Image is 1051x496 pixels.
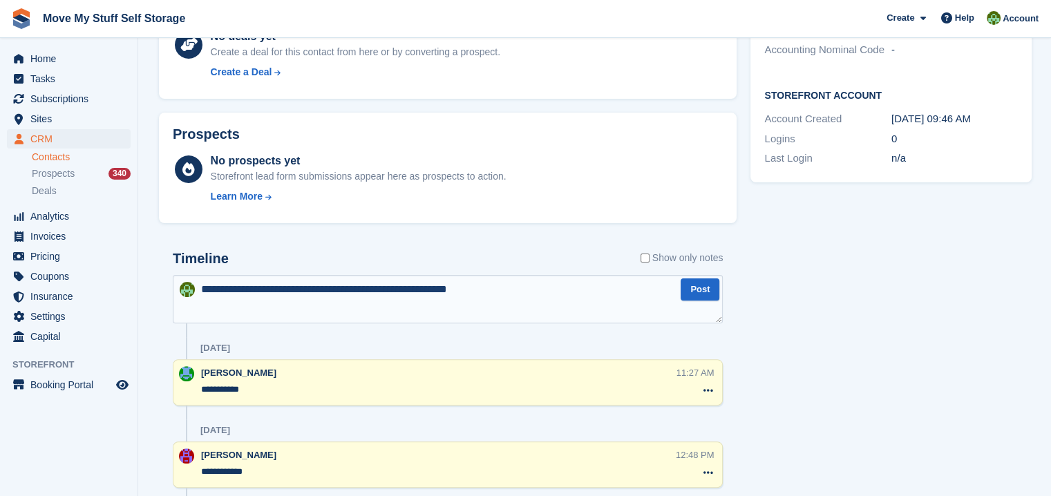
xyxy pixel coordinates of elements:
div: Logins [764,131,891,147]
h2: Timeline [173,251,229,267]
img: Dan [179,366,194,381]
a: menu [7,287,131,306]
span: Booking Portal [30,375,113,394]
a: Move My Stuff Self Storage [37,7,191,30]
a: menu [7,247,131,266]
img: stora-icon-8386f47178a22dfd0bd8f6a31ec36ba5ce8667c1dd55bd0f319d3a0aa187defe.svg [11,8,32,29]
a: menu [7,207,131,226]
span: Analytics [30,207,113,226]
span: Settings [30,307,113,326]
h2: Storefront Account [764,88,1018,102]
input: Show only notes [641,251,650,265]
img: Joel Booth [987,11,1001,25]
h2: Prospects [173,126,240,142]
a: menu [7,109,131,128]
span: Coupons [30,267,113,286]
img: Carrie Machin [179,448,194,464]
a: menu [7,327,131,346]
div: Accounting Nominal Code [764,42,891,58]
div: 11:27 AM [676,366,714,379]
a: menu [7,69,131,88]
div: Account Created [764,111,891,127]
img: Joel Booth [180,282,195,297]
span: [PERSON_NAME] [201,368,276,378]
div: Learn More [211,189,263,204]
a: menu [7,129,131,149]
span: Home [30,49,113,68]
label: Show only notes [641,251,723,265]
a: Create a Deal [211,65,500,79]
a: menu [7,89,131,108]
a: menu [7,267,131,286]
div: 0 [891,131,1019,147]
span: [PERSON_NAME] [201,450,276,460]
span: Insurance [30,287,113,306]
a: Learn More [211,189,506,204]
span: CRM [30,129,113,149]
a: Deals [32,184,131,198]
div: Last Login [764,151,891,166]
a: menu [7,307,131,326]
a: Prospects 340 [32,166,131,181]
div: [DATE] [200,343,230,354]
a: Contacts [32,151,131,164]
span: Help [955,11,974,25]
a: Preview store [114,376,131,393]
span: Tasks [30,69,113,88]
div: Storefront lead form submissions appear here as prospects to action. [211,169,506,184]
div: n/a [891,151,1019,166]
a: menu [7,375,131,394]
span: Storefront [12,358,138,372]
div: [DATE] 09:46 AM [891,111,1019,127]
button: Post [681,278,719,301]
span: Deals [32,184,57,198]
span: Prospects [32,167,75,180]
a: menu [7,227,131,246]
span: Capital [30,327,113,346]
span: Pricing [30,247,113,266]
a: menu [7,49,131,68]
span: Invoices [30,227,113,246]
span: Account [1003,12,1039,26]
div: [DATE] [200,425,230,436]
div: Create a deal for this contact from here or by converting a prospect. [211,45,500,59]
span: Create [887,11,914,25]
div: No prospects yet [211,153,506,169]
div: 12:48 PM [676,448,714,461]
div: 340 [108,168,131,180]
span: Subscriptions [30,89,113,108]
div: Create a Deal [211,65,272,79]
div: - [891,42,1019,58]
span: Sites [30,109,113,128]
